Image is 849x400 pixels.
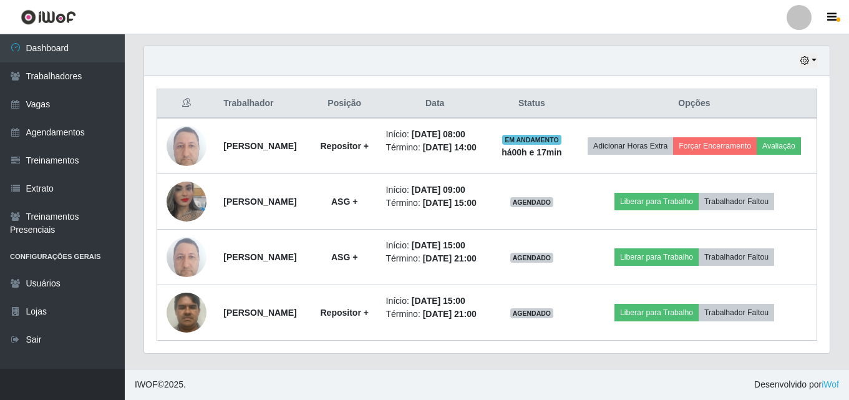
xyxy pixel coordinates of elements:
span: AGENDADO [510,253,554,263]
th: Status [492,89,572,119]
time: [DATE] 21:00 [423,253,477,263]
time: [DATE] 08:00 [412,129,465,139]
strong: [PERSON_NAME] [223,197,296,207]
button: Liberar para Trabalho [614,304,699,321]
span: AGENDADO [510,308,554,318]
th: Trabalhador [216,89,311,119]
span: EM ANDAMENTO [502,135,561,145]
li: Término: [386,252,484,265]
time: [DATE] 14:00 [423,142,477,152]
th: Opções [572,89,817,119]
strong: Repositor + [321,141,369,151]
img: 1752587880902.jpeg [167,286,206,339]
li: Início: [386,128,484,141]
button: Liberar para Trabalho [614,193,699,210]
li: Início: [386,295,484,308]
time: [DATE] 15:00 [423,198,477,208]
time: [DATE] 21:00 [423,309,477,319]
strong: ASG + [331,197,357,207]
span: AGENDADO [510,197,554,207]
img: CoreUI Logo [21,9,76,25]
time: [DATE] 15:00 [412,240,465,250]
button: Forçar Encerramento [673,137,757,155]
button: Trabalhador Faltou [699,248,774,266]
strong: ASG + [331,252,357,262]
span: IWOF [135,379,158,389]
img: 1736086638686.jpeg [167,230,206,283]
th: Data [379,89,492,119]
img: 1736086638686.jpeg [167,119,206,172]
button: Liberar para Trabalho [614,248,699,266]
strong: há 00 h e 17 min [502,147,562,157]
strong: [PERSON_NAME] [223,252,296,262]
button: Trabalhador Faltou [699,193,774,210]
time: [DATE] 15:00 [412,296,465,306]
li: Início: [386,239,484,252]
span: Desenvolvido por [754,378,839,391]
button: Avaliação [757,137,801,155]
li: Término: [386,197,484,210]
time: [DATE] 09:00 [412,185,465,195]
span: © 2025 . [135,378,186,391]
th: Posição [311,89,379,119]
strong: [PERSON_NAME] [223,308,296,318]
button: Adicionar Horas Extra [588,137,673,155]
img: 1653531676872.jpeg [167,166,206,237]
li: Início: [386,183,484,197]
strong: [PERSON_NAME] [223,141,296,151]
button: Trabalhador Faltou [699,304,774,321]
li: Término: [386,308,484,321]
strong: Repositor + [321,308,369,318]
li: Término: [386,141,484,154]
a: iWof [822,379,839,389]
